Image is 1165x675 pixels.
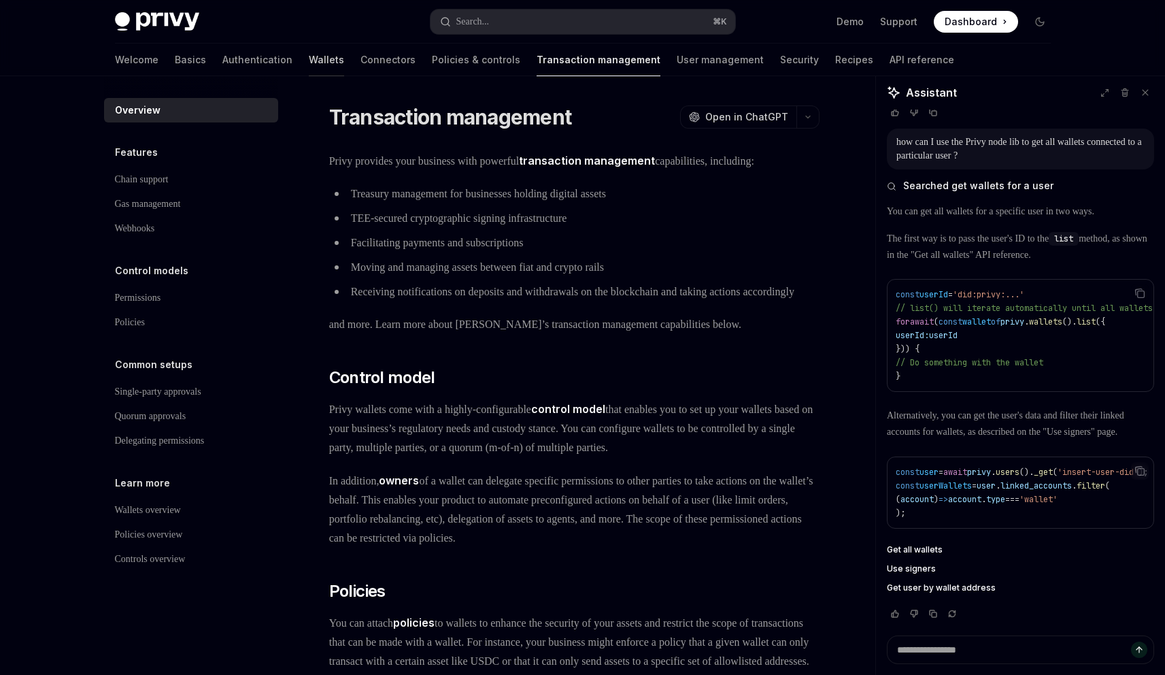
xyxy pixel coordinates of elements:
[537,44,660,76] a: Transaction management
[887,563,1154,574] a: Use signers
[531,402,605,416] a: control model
[925,105,941,119] button: Copy chat response
[948,494,981,505] span: account
[329,471,820,548] span: In addition, of a wallet can delegate specific permissions to other parties to take actions on th...
[1131,642,1147,658] button: Send message
[222,44,292,76] a: Authentication
[677,44,764,76] a: User management
[991,316,1000,327] span: of
[929,330,958,341] span: userId
[1000,480,1072,491] span: linked_accounts
[896,467,919,478] span: const
[837,15,864,29] a: Demo
[934,494,939,505] span: )
[1058,467,1138,478] span: 'insert-user-did'
[919,289,948,300] span: userId
[115,527,183,543] div: Policies overview
[104,498,278,523] a: Wallets overview
[1131,462,1149,480] button: Copy the contents from the code block
[104,98,278,122] a: Overview
[360,44,416,76] a: Connectors
[981,494,986,505] span: .
[835,44,873,76] a: Recipes
[104,404,278,429] a: Quorum approvals
[887,544,943,555] span: Get all wallets
[115,433,205,449] div: Delegating permissions
[1077,480,1105,491] span: filter
[903,179,1053,193] span: Searched get wallets for a user
[934,11,1018,33] a: Dashboard
[919,480,972,491] span: userWallets
[115,408,186,425] div: Quorum approvals
[104,547,278,572] a: Controls overview
[887,203,1154,220] p: You can get all wallets for a specific user in two ways.
[393,616,435,630] a: policies
[934,316,939,327] span: (
[329,233,820,252] li: Facilitating payments and subscriptions
[115,12,199,31] img: dark logo
[896,316,910,327] span: for
[329,209,820,228] li: TEE-secured cryptographic signing infrastructure
[896,508,905,518] span: );
[309,44,344,76] a: Wallets
[115,144,158,161] h5: Features
[887,105,903,119] button: Vote that response was good
[1096,316,1105,327] span: ({
[896,371,900,382] span: }
[939,316,962,327] span: const
[919,467,939,478] span: user
[115,196,181,212] div: Gas management
[887,636,1154,664] textarea: Ask a question...
[945,15,997,29] span: Dashboard
[887,179,1154,193] button: Searched get wallets for a user
[104,310,278,335] a: Policies
[906,105,922,119] button: Vote that response was not good
[329,282,820,301] li: Receiving notifications on deposits and withdrawals on the blockchain and taking actions accordingly
[115,502,181,518] div: Wallets overview
[430,10,735,34] button: Open search
[906,607,922,621] button: Vote that response was not good
[115,290,161,306] div: Permissions
[1105,480,1110,491] span: (
[977,480,996,491] span: user
[1019,467,1034,478] span: ().
[996,467,1019,478] span: users
[887,607,903,621] button: Vote that response was good
[1005,494,1019,505] span: ===
[925,607,941,621] button: Copy chat response
[939,494,948,505] span: =>
[104,523,278,547] a: Policies overview
[115,44,158,76] a: Welcome
[1131,284,1149,302] button: Copy the contents from the code block
[115,314,145,331] div: Policies
[379,474,419,488] a: owners
[115,102,161,118] div: Overview
[115,475,170,491] h5: Learn more
[880,15,917,29] a: Support
[887,231,1154,263] p: The first way is to pass the user's ID to the method, as shown in the "Get all wallets" API refer...
[896,480,919,491] span: const
[900,494,934,505] span: account
[986,494,1005,505] span: type
[943,467,967,478] span: await
[896,135,1145,163] div: how can I use the Privy node lib to get all wallets connected to a particular user ?
[175,44,206,76] a: Basics
[944,607,960,621] button: Reload last chat
[115,263,188,279] h5: Control models
[996,480,1000,491] span: .
[1000,316,1024,327] span: privy
[991,467,996,478] span: .
[713,16,727,27] span: ⌘ K
[115,551,186,567] div: Controls overview
[432,44,520,76] a: Policies & controls
[953,289,1024,300] span: 'did:privy:...'
[329,315,820,334] span: and more. Learn more about [PERSON_NAME]’s transaction management capabilities below.
[329,184,820,203] li: Treasury management for businesses holding digital assets
[896,494,900,505] span: (
[329,258,820,277] li: Moving and managing assets between fiat and crypto rails
[1072,480,1077,491] span: .
[896,357,1043,368] span: // Do something with the wallet
[104,216,278,241] a: Webhooks
[896,344,919,355] span: })) {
